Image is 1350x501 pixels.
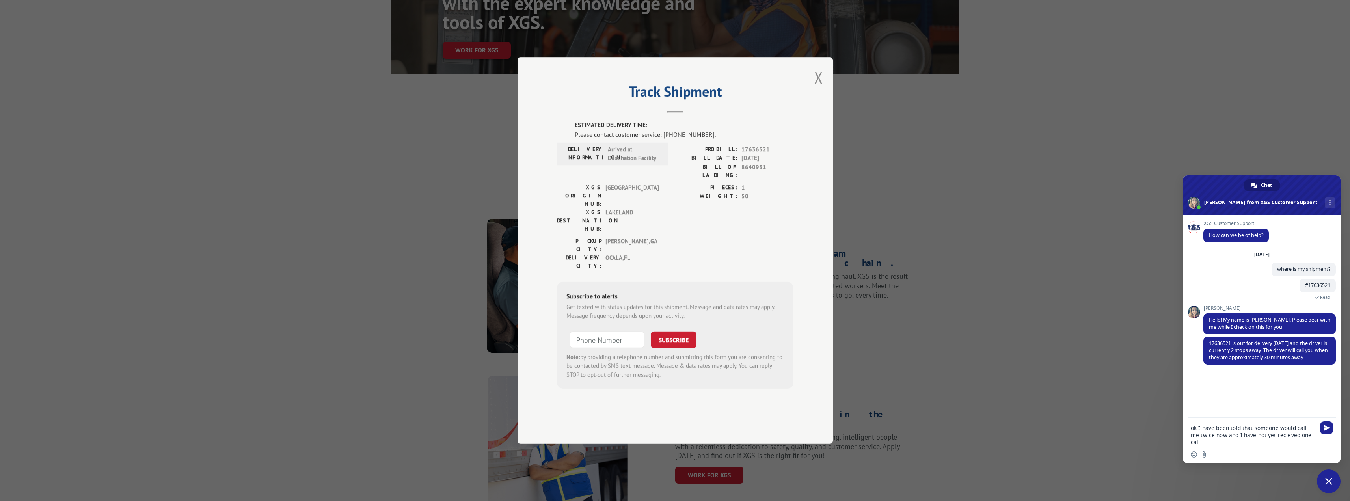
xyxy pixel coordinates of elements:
input: Phone Number [570,332,644,348]
div: Please contact customer service: [PHONE_NUMBER]. [575,130,793,139]
span: XGS Customer Support [1203,221,1269,226]
label: PIECES: [675,183,737,192]
div: [DATE] [1254,252,1270,257]
span: Send [1320,421,1333,434]
label: WEIGHT: [675,192,737,201]
div: Subscribe to alerts [566,291,784,303]
span: 17636521 [741,145,793,154]
span: OCALA , FL [605,253,659,270]
span: 17636521 is out for delivery [DATE] and the driver is currently 2 stops away. The driver will cal... [1209,340,1328,361]
span: [GEOGRAPHIC_DATA] [605,183,659,208]
label: PROBILL: [675,145,737,154]
label: PICKUP CITY: [557,237,601,253]
span: where is my shipment? [1277,266,1330,272]
span: Chat [1261,179,1272,191]
span: Send a file [1201,451,1207,458]
label: DELIVERY CITY: [557,253,601,270]
textarea: Compose your message... [1191,425,1315,446]
div: Get texted with status updates for this shipment. Message and data rates may apply. Message frequ... [566,303,784,320]
div: More channels [1325,197,1335,208]
h2: Track Shipment [557,86,793,101]
span: #17636521 [1305,282,1330,289]
span: Insert an emoji [1191,451,1197,458]
span: Hello! My name is [PERSON_NAME]. Please bear with me while I check on this for you [1209,317,1330,330]
label: BILL OF LADING: [675,163,737,179]
span: [PERSON_NAME] , GA [605,237,659,253]
span: 1 [741,183,793,192]
button: Close modal [814,67,823,88]
div: Chat [1244,179,1280,191]
span: Read [1320,294,1330,300]
span: [PERSON_NAME] [1203,305,1336,311]
div: Close chat [1317,469,1341,493]
span: 8640951 [741,163,793,179]
button: SUBSCRIBE [651,332,696,348]
label: DELIVERY INFORMATION: [559,145,604,163]
label: XGS ORIGIN HUB: [557,183,601,208]
span: How can we be of help? [1209,232,1263,238]
label: ESTIMATED DELIVERY TIME: [575,121,793,130]
span: [DATE] [741,154,793,163]
label: XGS DESTINATION HUB: [557,208,601,233]
label: BILL DATE: [675,154,737,163]
div: by providing a telephone number and submitting this form you are consenting to be contacted by SM... [566,353,784,380]
strong: Note: [566,353,580,361]
span: LAKELAND [605,208,659,233]
span: 50 [741,192,793,201]
span: Arrived at Destination Facility [608,145,661,163]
